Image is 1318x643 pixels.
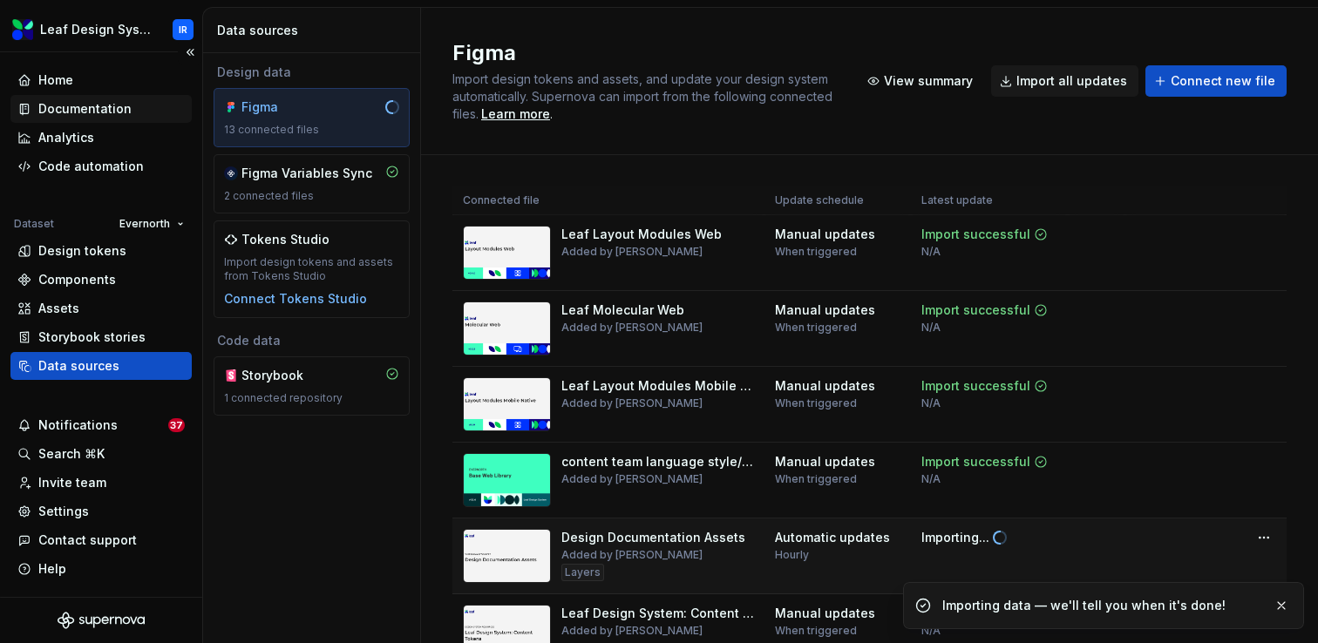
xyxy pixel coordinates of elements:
[38,474,106,491] div: Invite team
[775,472,857,486] div: When triggered
[241,98,325,116] div: Figma
[58,612,145,629] svg: Supernova Logo
[10,555,192,583] button: Help
[775,605,875,622] div: Manual updates
[921,245,941,259] div: N/A
[241,231,329,248] div: Tokens Studio
[561,396,703,410] div: Added by [PERSON_NAME]
[452,186,764,215] th: Connected file
[10,152,192,180] a: Code automation
[561,564,604,581] div: Layers
[561,605,754,622] div: Leaf Design System: Content Tokens
[561,321,703,335] div: Added by [PERSON_NAME]
[561,226,722,243] div: Leaf Layout Modules Web
[561,245,703,259] div: Added by [PERSON_NAME]
[38,357,119,375] div: Data sources
[921,301,1030,319] div: Import successful
[224,123,399,137] div: 13 connected files
[1016,72,1127,90] span: Import all updates
[775,301,875,319] div: Manual updates
[775,245,857,259] div: When triggered
[10,352,192,380] a: Data sources
[38,100,132,118] div: Documentation
[241,165,372,182] div: Figma Variables Sync
[775,377,875,395] div: Manual updates
[168,418,185,432] span: 37
[775,624,857,638] div: When triggered
[14,217,54,231] div: Dataset
[12,19,33,40] img: 6e787e26-f4c0-4230-8924-624fe4a2d214.png
[10,294,192,322] a: Assets
[38,158,144,175] div: Code automation
[452,39,838,67] h2: Figma
[38,531,137,549] div: Contact support
[10,526,192,554] button: Contact support
[921,226,1030,243] div: Import successful
[561,472,703,486] div: Added by [PERSON_NAME]
[3,10,199,48] button: Leaf Design SystemIR
[214,64,410,81] div: Design data
[214,88,410,147] a: Figma13 connected files
[179,23,187,37] div: IR
[921,472,941,486] div: N/A
[561,301,684,319] div: Leaf Molecular Web
[921,396,941,410] div: N/A
[561,377,754,395] div: Leaf Layout Modules Mobile Native
[10,95,192,123] a: Documentation
[775,529,890,546] div: Automatic updates
[10,497,192,525] a: Settings
[775,226,875,243] div: Manual updates
[479,108,553,121] span: .
[10,66,192,94] a: Home
[112,212,192,236] button: Evernorth
[38,242,126,260] div: Design tokens
[214,332,410,349] div: Code data
[38,560,66,578] div: Help
[224,290,367,308] button: Connect Tokens Studio
[10,411,192,439] button: Notifications37
[942,597,1260,614] div: Importing data — we'll tell you when it's done!
[1171,72,1275,90] span: Connect new file
[38,445,105,463] div: Search ⌘K
[241,367,325,384] div: Storybook
[1145,65,1287,97] button: Connect new file
[921,377,1030,395] div: Import successful
[40,21,152,38] div: Leaf Design System
[214,154,410,213] a: Figma Variables Sync2 connected files
[38,328,146,346] div: Storybook stories
[452,71,836,121] span: Import design tokens and assets, and update your design system automatically. Supernova can impor...
[481,105,550,123] a: Learn more
[38,129,94,146] div: Analytics
[10,124,192,152] a: Analytics
[10,237,192,265] a: Design tokens
[38,300,79,317] div: Assets
[561,624,703,638] div: Added by [PERSON_NAME]
[10,469,192,497] a: Invite team
[775,453,875,470] div: Manual updates
[214,356,410,416] a: Storybook1 connected repository
[38,416,118,434] div: Notifications
[38,271,116,288] div: Components
[921,321,941,335] div: N/A
[911,186,1068,215] th: Latest update
[561,453,754,470] div: content team language style/spec addendum
[775,321,857,335] div: When triggered
[224,189,399,203] div: 2 connected files
[10,440,192,468] button: Search ⌘K
[178,40,202,64] button: Collapse sidebar
[561,548,703,562] div: Added by [PERSON_NAME]
[764,186,911,215] th: Update schedule
[10,323,192,351] a: Storybook stories
[991,65,1138,97] button: Import all updates
[775,396,857,410] div: When triggered
[921,453,1030,470] div: Import successful
[119,217,170,231] span: Evernorth
[859,65,984,97] button: View summary
[224,391,399,405] div: 1 connected repository
[217,22,413,39] div: Data sources
[561,529,745,546] div: Design Documentation Assets
[214,220,410,318] a: Tokens StudioImport design tokens and assets from Tokens StudioConnect Tokens Studio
